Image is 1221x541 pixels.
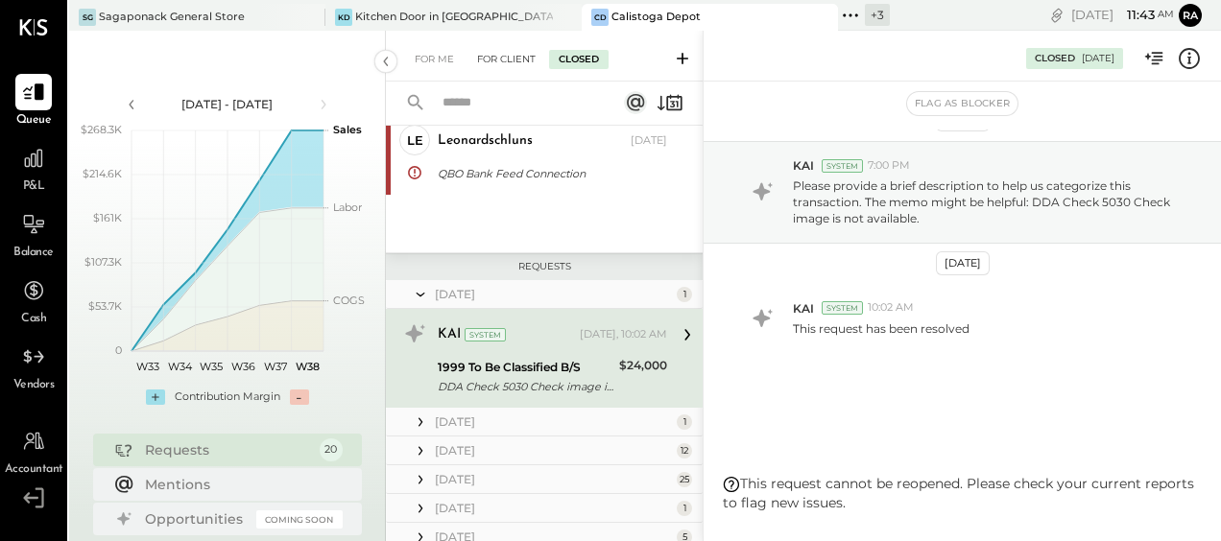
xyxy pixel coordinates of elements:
[435,413,672,430] div: [DATE]
[467,50,545,69] div: For Client
[438,377,613,396] div: DDA Check 5030 Check image is not available.
[793,157,814,174] span: KAI
[320,438,343,461] div: 20
[145,509,247,529] div: Opportunities
[1158,8,1174,21] span: am
[438,358,613,377] div: 1999 To Be Classified B/S
[822,301,863,315] div: System
[822,159,863,173] div: System
[1,140,66,196] a: P&L
[1,339,66,394] a: Vendors
[264,360,287,373] text: W37
[355,10,553,25] div: Kitchen Door in [GEOGRAPHIC_DATA]
[435,471,672,487] div: [DATE]
[865,4,890,26] div: + 3
[677,414,692,430] div: 1
[1179,4,1202,27] button: Ra
[135,360,158,373] text: W33
[1116,6,1155,24] span: 11 : 43
[256,510,343,529] div: Coming Soon
[167,360,192,373] text: W34
[21,311,46,328] span: Cash
[1082,52,1114,65] div: [DATE]
[83,167,122,180] text: $214.6K
[1,206,66,262] a: Balance
[333,294,365,307] text: COGS
[405,50,464,69] div: For Me
[631,133,667,149] div: [DATE]
[335,9,352,26] div: KD
[936,251,990,275] div: [DATE]
[1071,6,1174,24] div: [DATE]
[145,440,310,459] div: Requests
[677,443,692,459] div: 12
[549,50,609,69] div: Closed
[13,377,55,394] span: Vendors
[146,96,309,112] div: [DATE] - [DATE]
[295,360,319,373] text: W38
[16,112,52,129] span: Queue
[611,10,701,25] div: Calistoga Depot
[677,501,692,516] div: 1
[435,500,672,516] div: [DATE]
[438,325,461,344] div: KAI
[438,164,661,183] div: QBO Bank Feed Connection
[175,389,280,405] div: Contribution Margin
[290,389,309,405] div: -
[79,9,96,26] div: SG
[591,9,609,26] div: CD
[793,300,814,317] span: KAI
[407,131,423,150] div: le
[115,343,122,357] text: 0
[907,92,1017,115] button: Flag as Blocker
[438,131,533,151] div: leonardschluns
[619,356,667,375] div: $24,000
[868,158,910,174] span: 7:00 PM
[793,177,1185,226] p: Please provide a brief description to help us categorize this transaction. The memo might be help...
[200,360,223,373] text: W35
[580,327,667,342] div: [DATE], 10:02 AM
[435,442,672,459] div: [DATE]
[81,123,122,136] text: $268.3K
[333,123,362,136] text: Sales
[5,461,63,479] span: Accountant
[1,74,66,129] a: Queue
[435,286,672,302] div: [DATE]
[793,320,970,337] p: This request has been resolved
[93,211,122,224] text: $161K
[231,360,255,373] text: W36
[677,287,692,302] div: 1
[145,475,333,494] div: Mentions
[13,245,54,262] span: Balance
[333,200,362,214] text: Labor
[465,328,506,341] div: System
[88,299,122,313] text: $53.7K
[1,423,66,479] a: Accountant
[1,272,66,328] a: Cash
[146,389,165,405] div: +
[84,255,122,269] text: $107.3K
[99,10,245,25] div: Sagaponack General Store
[395,260,693,273] div: Requests
[23,178,45,196] span: P&L
[868,300,914,316] span: 10:02 AM
[1035,52,1075,65] div: Closed
[1047,5,1066,25] div: copy link
[677,472,692,487] div: 25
